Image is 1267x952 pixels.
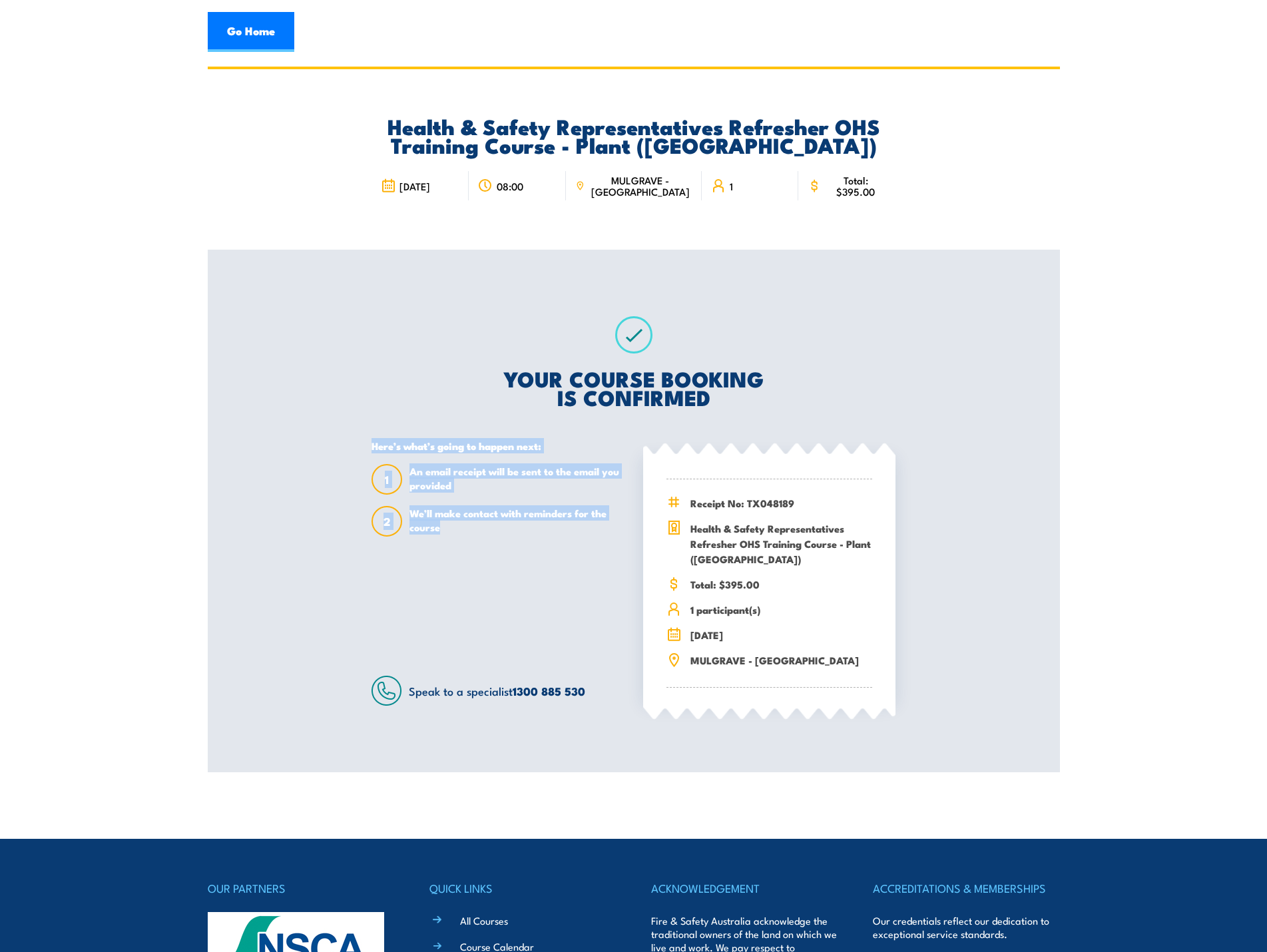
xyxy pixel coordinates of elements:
span: We’ll make contact with reminders for the course [409,506,624,537]
span: MULGRAVE - [GEOGRAPHIC_DATA] [690,652,872,668]
h4: OUR PARTNERS [208,879,394,897]
a: Go Home [208,12,294,52]
span: 1 [373,473,401,487]
span: 08:00 [497,180,523,192]
span: Total: $395.00 [826,174,886,197]
span: 1 [730,180,733,192]
span: [DATE] [399,180,430,192]
span: MULGRAVE - [GEOGRAPHIC_DATA] [589,174,692,197]
p: Our credentials reflect our dedication to exceptional service standards. [873,914,1059,941]
h4: ACCREDITATIONS & MEMBERSHIPS [873,879,1059,897]
h2: Health & Safety Representatives Refresher OHS Training Course - Plant ([GEOGRAPHIC_DATA]) [372,117,895,154]
h5: Here’s what’s going to happen next: [372,439,624,452]
span: Health & Safety Representatives Refresher OHS Training Course - Plant ([GEOGRAPHIC_DATA]) [690,521,872,567]
span: Receipt No: TX048189 [690,495,872,511]
h4: ACKNOWLEDGEMENT [651,879,838,897]
a: All Courses [460,913,508,927]
span: Speak to a specialist [409,682,585,699]
span: 2 [373,515,401,529]
span: An email receipt will be sent to the email you provided [409,464,624,495]
h4: QUICK LINKS [429,879,616,897]
h2: YOUR COURSE BOOKING IS CONFIRMED [372,369,895,406]
span: 1 participant(s) [690,602,872,617]
span: Total: $395.00 [690,577,872,592]
a: 1300 885 530 [513,682,585,700]
span: [DATE] [690,627,872,642]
